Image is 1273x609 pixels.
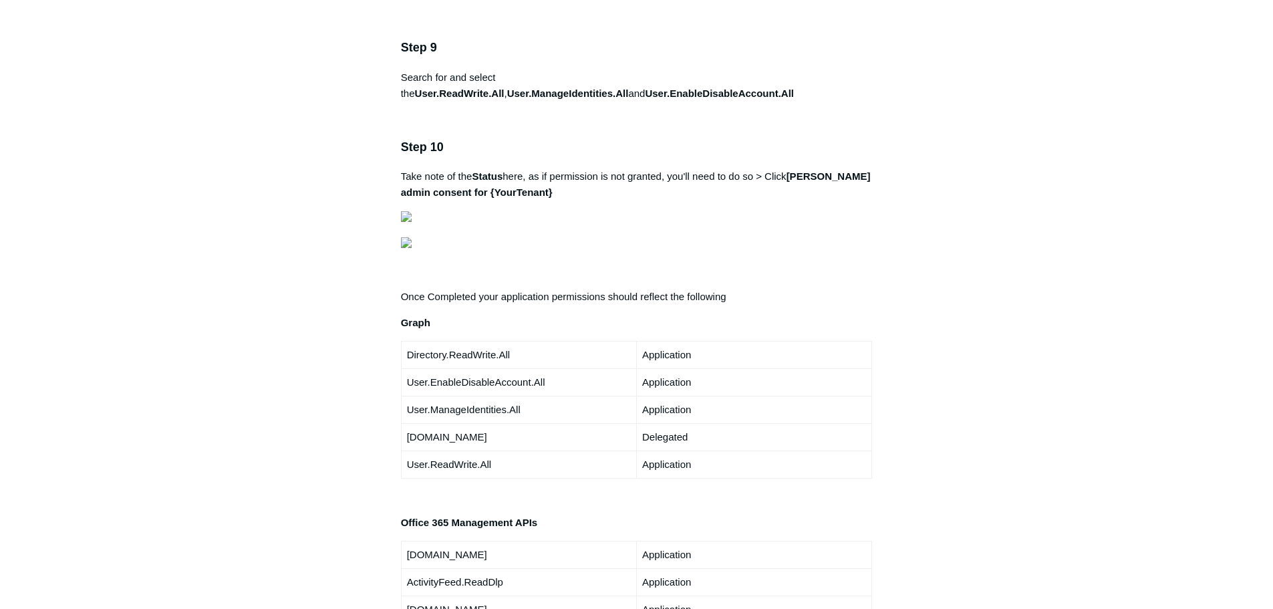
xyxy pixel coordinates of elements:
[401,70,873,102] p: Search for and select the
[636,424,871,451] td: Delegated
[401,317,430,328] strong: Graph
[636,369,871,396] td: Application
[401,138,873,157] h3: Step 10
[507,88,629,99] strong: User.ManageIdentities.All
[401,237,412,248] img: 28066014540947
[401,289,873,305] p: Once Completed your application permissions should reflect the following
[401,369,636,396] td: User.EnableDisableAccount.All
[401,38,873,57] h3: Step 9
[505,88,795,99] span: , and
[636,396,871,424] td: Application
[401,451,636,479] td: User.ReadWrite.All
[401,168,873,201] p: Take note of the here, as if permission is not granted, you'll need to do so > Click
[415,88,505,99] strong: User.ReadWrite.All
[401,569,636,596] td: ActivityFeed.ReadDlp
[636,451,871,479] td: Application
[645,88,794,99] strong: User.EnableDisableAccount.All
[472,170,503,182] strong: Status
[636,342,871,369] td: Application
[401,396,636,424] td: User.ManageIdentities.All
[636,569,871,596] td: Application
[401,517,538,528] strong: Office 365 Management APIs
[401,342,636,369] td: Directory.ReadWrite.All
[401,211,412,222] img: 28065698722835
[401,424,636,451] td: [DOMAIN_NAME]
[636,541,871,569] td: Application
[401,541,636,569] td: [DOMAIN_NAME]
